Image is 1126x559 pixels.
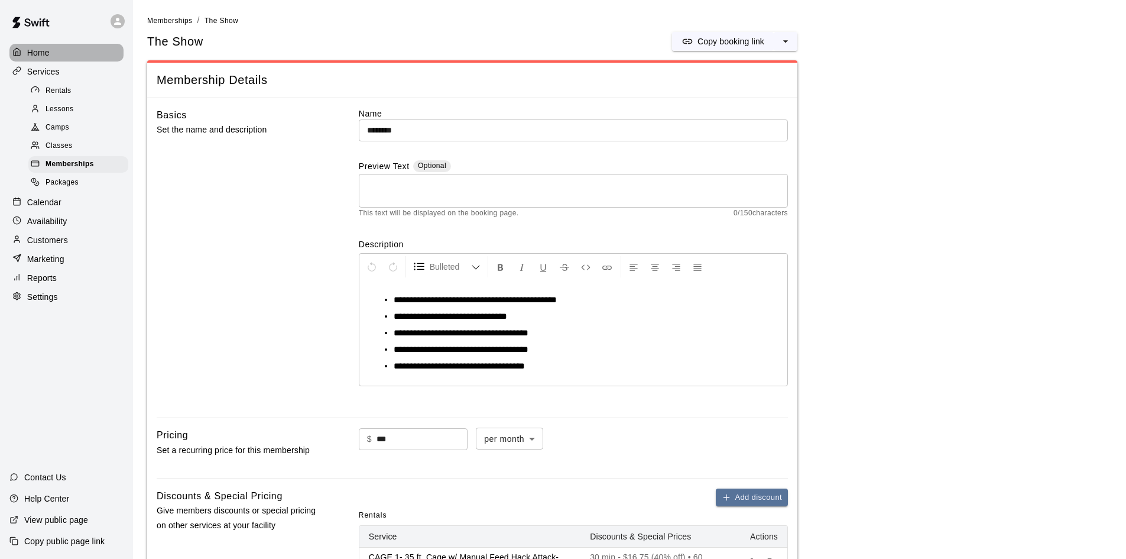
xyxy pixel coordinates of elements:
[27,196,61,208] p: Calendar
[597,256,617,277] button: Insert Link
[580,526,716,548] th: Discounts & Special Prices
[27,66,60,77] p: Services
[9,269,124,287] a: Reports
[157,489,283,504] h6: Discounts & Special Pricing
[24,471,66,483] p: Contact Us
[359,208,519,219] span: This text will be displayed on the booking page.
[716,489,788,507] button: Add discount
[9,231,124,249] a: Customers
[9,63,124,80] a: Services
[27,234,68,246] p: Customers
[157,122,321,137] p: Set the name and description
[512,256,532,277] button: Format Italics
[28,174,133,192] a: Packages
[28,156,133,174] a: Memberships
[157,443,321,458] p: Set a recurring price for this membership
[28,175,128,191] div: Packages
[24,514,88,526] p: View public page
[9,193,124,211] a: Calendar
[491,256,511,277] button: Format Bold
[28,119,133,137] a: Camps
[27,47,50,59] p: Home
[362,256,382,277] button: Undo
[430,261,471,273] span: Bulleted List
[687,256,708,277] button: Justify Align
[28,156,128,173] div: Memberships
[359,160,410,174] label: Preview Text
[645,256,665,277] button: Center Align
[147,17,192,25] span: Memberships
[734,208,788,219] span: 0 / 150 characters
[157,72,788,88] span: Membership Details
[359,526,580,548] th: Service
[672,32,797,51] div: split button
[205,17,238,25] span: The Show
[418,161,446,170] span: Optional
[147,15,192,25] a: Memberships
[554,256,575,277] button: Format Strikethrough
[9,250,124,268] a: Marketing
[46,122,69,134] span: Camps
[28,137,133,156] a: Classes
[157,428,188,443] h6: Pricing
[46,159,94,170] span: Memberships
[46,140,72,152] span: Classes
[28,82,133,100] a: Rentals
[147,34,203,50] span: The Show
[359,108,788,119] label: Name
[367,433,372,445] p: $
[9,288,124,306] a: Settings
[46,104,74,115] span: Lessons
[408,256,485,277] button: Formatting Options
[27,291,58,303] p: Settings
[28,119,128,136] div: Camps
[624,256,644,277] button: Left Align
[716,526,787,548] th: Actions
[147,14,1112,27] nav: breadcrumb
[27,272,57,284] p: Reports
[24,535,105,547] p: Copy public page link
[9,44,124,62] a: Home
[774,32,797,51] button: select merge strategy
[383,256,403,277] button: Redo
[24,493,69,505] p: Help Center
[28,138,128,154] div: Classes
[28,100,133,118] a: Lessons
[697,35,764,47] p: Copy booking link
[359,506,387,525] span: Rentals
[666,256,686,277] button: Right Align
[28,83,128,99] div: Rentals
[197,14,199,27] li: /
[27,253,64,265] p: Marketing
[533,256,553,277] button: Format Underline
[27,215,67,227] p: Availability
[157,108,187,123] h6: Basics
[359,238,788,250] label: Description
[28,101,128,118] div: Lessons
[672,32,774,51] button: Copy booking link
[157,503,321,533] p: Give members discounts or special pricing on other services at your facility
[46,177,79,189] span: Packages
[576,256,596,277] button: Insert Code
[476,428,543,450] div: per month
[46,85,72,97] span: Rentals
[9,212,124,230] a: Availability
